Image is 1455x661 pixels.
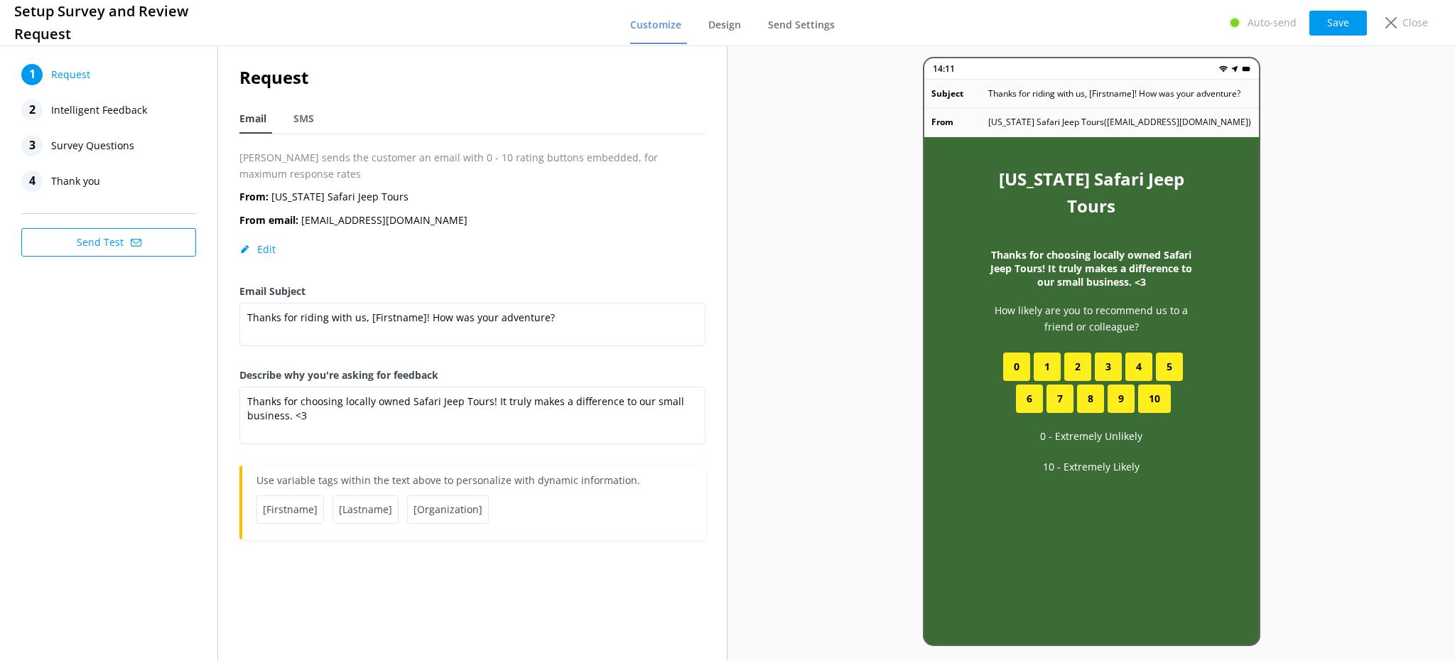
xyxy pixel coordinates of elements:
[981,248,1202,289] h3: Thanks for choosing locally owned Safari Jeep Tours! It truly makes a difference to our small bus...
[293,112,314,126] span: SMS
[1014,359,1019,375] span: 0
[239,112,266,126] span: Email
[1230,65,1239,73] img: near-me.png
[981,303,1202,335] p: How likely are you to recommend us to a friend or colleague?
[239,213,467,228] p: [EMAIL_ADDRESS][DOMAIN_NAME]
[1057,391,1063,407] span: 7
[21,64,43,85] div: 1
[1167,359,1172,375] span: 5
[1075,359,1081,375] span: 2
[21,228,196,257] button: Send Test
[933,62,955,75] p: 14:11
[239,213,298,227] b: From email:
[21,171,43,192] div: 4
[630,18,681,32] span: Customize
[51,135,134,156] span: Survey Questions
[239,242,276,257] button: Edit
[981,166,1202,220] h2: [US_STATE] Safari Jeep Tours
[51,100,147,121] span: Intelligent Feedback
[1248,15,1297,31] p: Auto-send
[51,64,90,85] span: Request
[1136,359,1142,375] span: 4
[1118,391,1124,407] span: 9
[239,190,269,203] b: From:
[239,189,409,205] p: [US_STATE] Safari Jeep Tours
[21,135,43,156] div: 3
[1219,65,1228,73] img: wifi.png
[988,87,1240,100] p: Thanks for riding with us, [Firstname]! How was your adventure?
[931,115,988,129] p: From
[988,115,1251,129] p: [US_STATE] Safari Jeep Tours ( [EMAIL_ADDRESS][DOMAIN_NAME] )
[239,284,705,299] label: Email Subject
[239,387,705,444] textarea: Thanks for choosing locally owned Safari Jeep Tours! It truly makes a difference to our small bus...
[1309,11,1367,36] button: Save
[407,495,489,524] span: [Organization]
[931,87,988,100] p: Subject
[239,150,705,182] p: [PERSON_NAME] sends the customer an email with 0 - 10 rating buttons embedded, for maximum respon...
[239,303,705,346] textarea: Thanks for riding with us, [Firstname]! How was your adventure?
[1402,15,1428,31] p: Close
[332,495,399,524] span: [Lastname]
[708,18,741,32] span: Design
[256,495,324,524] span: [Firstname]
[1105,359,1111,375] span: 3
[21,100,43,121] div: 2
[1149,391,1160,407] span: 10
[256,473,691,495] p: Use variable tags within the text above to personalize with dynamic information.
[51,171,100,192] span: Thank you
[1027,391,1032,407] span: 6
[239,367,705,383] label: Describe why you're asking for feedback
[768,18,835,32] span: Send Settings
[1088,391,1093,407] span: 8
[1043,459,1140,475] p: 10 - Extremely Likely
[1040,429,1142,444] p: 0 - Extremely Unlikely
[1242,65,1250,73] img: battery.png
[239,64,705,91] h2: Request
[1044,359,1050,375] span: 1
